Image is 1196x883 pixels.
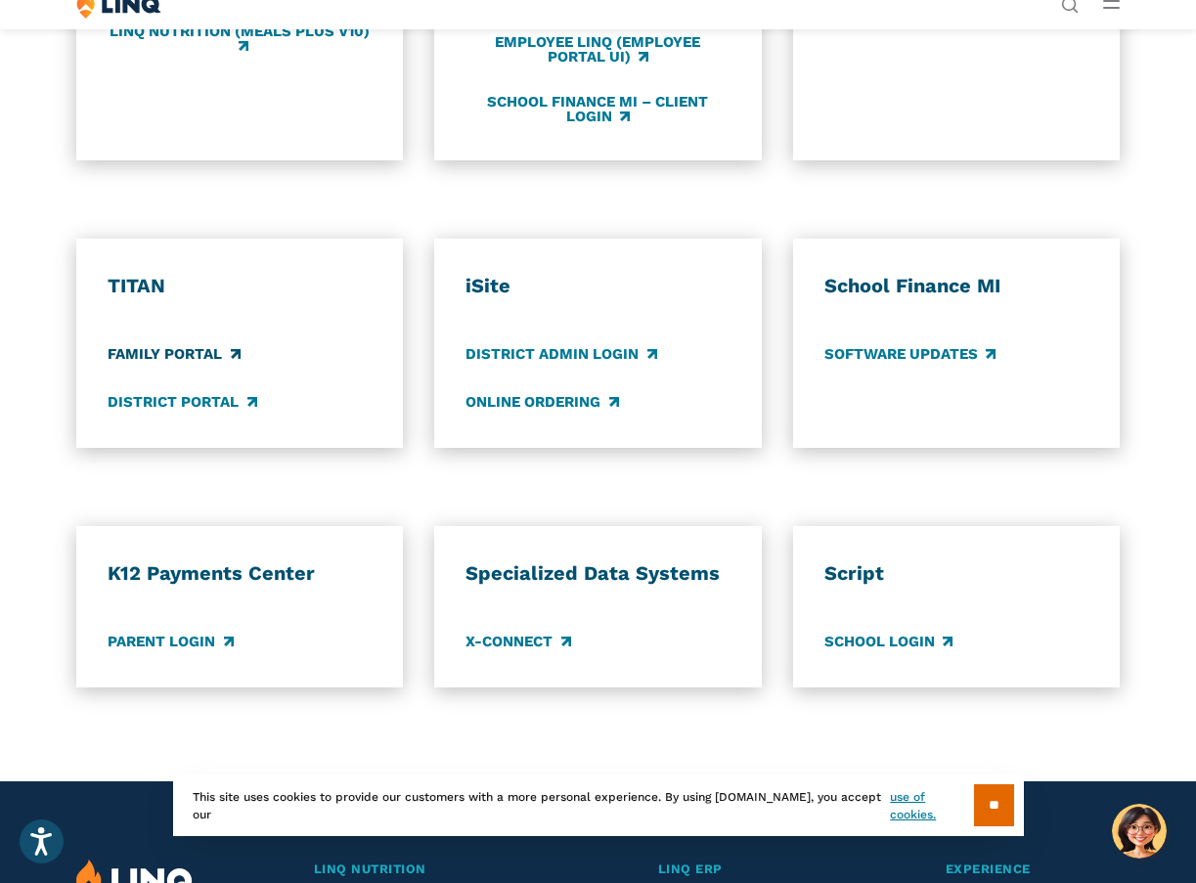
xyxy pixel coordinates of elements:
h3: Specialized Data Systems [465,561,730,587]
a: LINQ Nutrition (Meals Plus v10) [108,23,372,56]
a: District Portal [108,391,256,413]
a: School Login [824,631,952,652]
div: This site uses cookies to provide our customers with a more personal experience. By using [DOMAIN... [173,774,1024,836]
h3: Script [824,561,1088,587]
a: LINQ ERP [658,860,868,880]
a: Parent Login [108,631,233,652]
a: Software Updates [824,343,996,365]
span: LINQ ERP [658,861,723,876]
a: District Admin Login [465,343,656,365]
a: X-Connect [465,631,570,652]
button: Hello, have a question? Let’s chat. [1112,804,1167,859]
span: LINQ Nutrition [314,861,426,876]
h3: iSite [465,274,730,299]
a: LINQ Nutrition [314,860,581,880]
h3: K12 Payments Center [108,561,372,587]
a: Employee LINQ (Employee Portal UI) [465,34,730,66]
a: use of cookies. [890,788,973,823]
a: Experience [946,860,1120,880]
a: Online Ordering [465,391,618,413]
h3: TITAN [108,274,372,299]
span: Experience [946,861,1031,876]
a: School Finance MI – Client Login [465,93,730,125]
a: Family Portal [108,343,240,365]
h3: School Finance MI [824,274,1088,299]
